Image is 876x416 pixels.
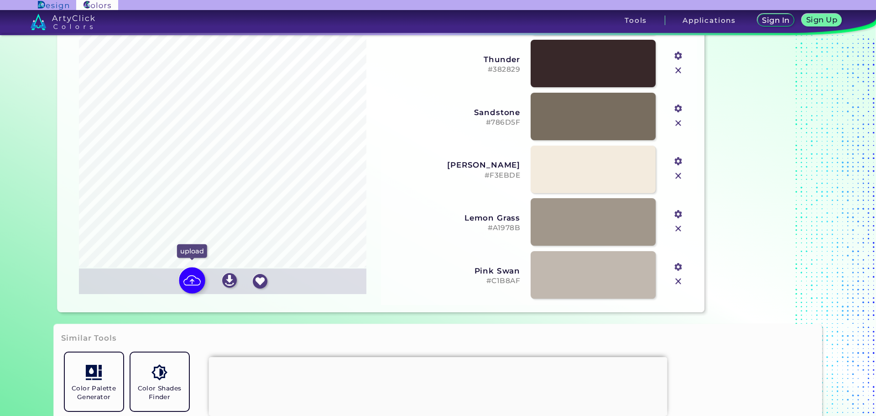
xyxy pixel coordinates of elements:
[179,267,205,294] img: icon picture
[673,223,684,235] img: icon_close.svg
[388,55,521,64] h3: Thunder
[808,16,836,23] h5: Sign Up
[151,364,167,380] img: icon_color_shades.svg
[673,170,684,182] img: icon_close.svg
[673,117,684,129] img: icon_close.svg
[61,349,127,415] a: Color Palette Generator
[763,17,789,24] h5: Sign In
[673,64,684,76] img: icon_close.svg
[625,17,647,24] h3: Tools
[388,118,521,127] h5: #786D5F
[68,384,120,401] h5: Color Palette Generator
[222,273,237,288] img: icon_download_white.svg
[38,1,68,10] img: ArtyClick Design logo
[86,364,102,380] img: icon_col_pal_col.svg
[388,277,521,285] h5: #C1B8AF
[61,333,117,344] h3: Similar Tools
[31,14,95,30] img: logo_artyclick_colors_white.svg
[759,15,793,26] a: Sign In
[388,160,521,169] h3: [PERSON_NAME]
[803,15,840,26] a: Sign Up
[134,384,185,401] h5: Color Shades Finder
[683,17,736,24] h3: Applications
[388,65,521,74] h5: #382829
[127,349,193,415] a: Color Shades Finder
[388,171,521,180] h5: #F3EBDE
[388,266,521,275] h3: Pink Swan
[177,244,207,258] p: upload
[388,224,521,232] h5: #A1978B
[209,357,667,414] iframe: Advertisement
[253,274,267,289] img: icon_favourite_white.svg
[673,275,684,287] img: icon_close.svg
[388,213,521,222] h3: Lemon Grass
[388,108,521,117] h3: Sandstone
